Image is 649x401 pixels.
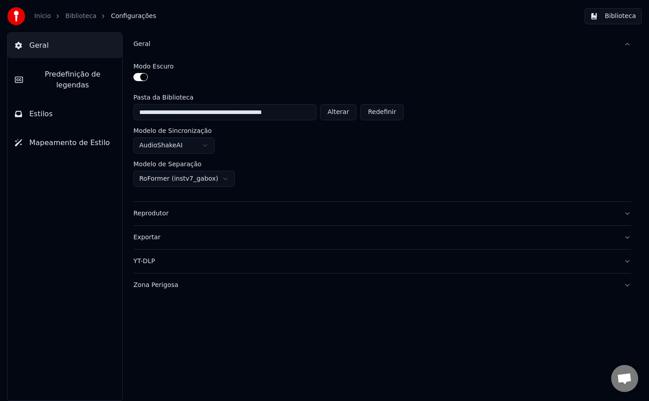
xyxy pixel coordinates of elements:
button: Estilos [8,101,122,127]
span: Configurações [111,12,156,21]
nav: breadcrumb [34,12,156,21]
button: YT-DLP [133,250,631,273]
button: Geral [133,32,631,56]
label: Modo Escuro [133,63,174,69]
label: Modelo de Sincronização [133,128,212,134]
img: youka [7,7,25,25]
button: Zona Perigosa [133,273,631,297]
button: Predefinição de legendas [8,62,122,98]
div: Geral [133,40,617,49]
button: Alterar [320,104,357,120]
button: Reprodutor [133,202,631,225]
label: Pasta da Biblioteca [133,94,404,100]
label: Modelo de Separação [133,161,201,167]
button: Geral [8,33,122,58]
div: Open chat [611,365,638,392]
button: Exportar [133,226,631,249]
button: Mapeamento de Estilo [8,130,122,155]
span: Estilos [29,109,53,119]
div: Exportar [133,233,617,242]
div: YT-DLP [133,257,617,266]
span: Mapeamento de Estilo [29,137,110,148]
span: Predefinição de legendas [30,69,115,91]
a: Biblioteca [65,12,96,21]
div: Reprodutor [133,209,617,218]
a: Início [34,12,51,21]
button: Redefinir [360,104,404,120]
span: Geral [29,40,49,51]
div: Zona Perigosa [133,281,617,290]
button: Biblioteca [585,8,642,24]
div: Geral [133,56,631,201]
